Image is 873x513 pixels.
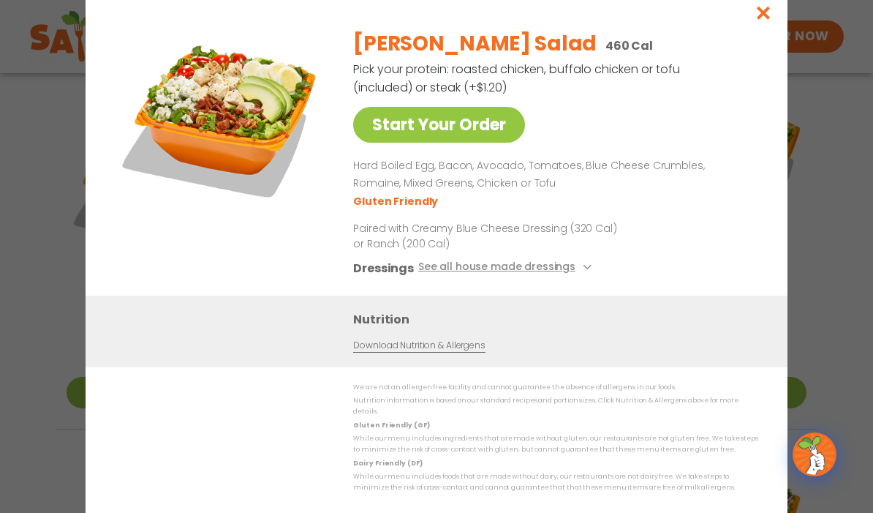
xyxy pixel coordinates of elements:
p: Hard Boiled Egg, Bacon, Avocado, Tomatoes, Blue Cheese Crumbles, Romaine, Mixed Greens, Chicken o... [353,157,752,192]
p: 460 Cal [605,37,653,55]
p: While our menu includes ingredients that are made without gluten, our restaurants are not gluten ... [353,433,758,456]
img: wpChatIcon [794,434,835,475]
h3: Dressings [353,258,414,277]
strong: Dairy Friendly (DF) [353,458,422,467]
strong: Gluten Friendly (GF) [353,420,429,429]
p: Pick your protein: roasted chicken, buffalo chicken or tofu (included) or steak (+$1.20) [353,60,682,97]
h2: [PERSON_NAME] Salad [353,29,597,59]
p: Nutrition information is based on our standard recipes and portion sizes. Click Nutrition & Aller... [353,395,758,418]
a: Download Nutrition & Allergens [353,338,485,352]
h3: Nutrition [353,310,766,328]
a: Start Your Order [353,107,525,143]
p: While our menu includes foods that are made without dairy, our restaurants are not dairy free. We... [353,471,758,494]
p: We are not an allergen free facility and cannot guarantee the absence of allergens in our foods. [353,382,758,393]
li: Gluten Friendly [353,193,440,209]
img: Featured product photo for Cobb Salad [118,18,323,222]
p: Paired with Creamy Blue Cheese Dressing (320 Cal) or Ranch (200 Cal) [353,220,624,251]
button: See all house made dressings [418,258,596,277]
